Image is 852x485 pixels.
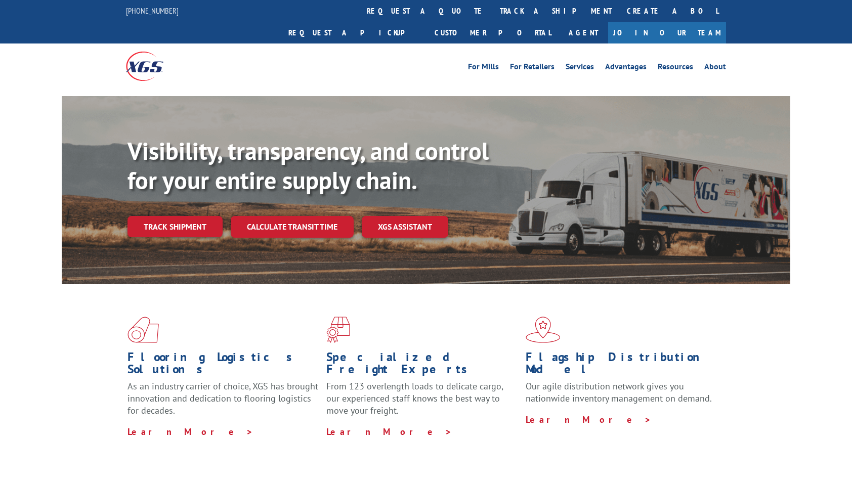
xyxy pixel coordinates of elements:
a: [PHONE_NUMBER] [126,6,179,16]
a: Join Our Team [608,22,726,43]
p: From 123 overlength loads to delicate cargo, our experienced staff knows the best way to move you... [326,380,518,425]
a: Learn More > [127,426,253,437]
a: For Retailers [510,63,555,74]
a: Learn More > [526,414,652,425]
img: xgs-icon-total-supply-chain-intelligence-red [127,317,159,343]
a: XGS ASSISTANT [362,216,448,238]
a: Track shipment [127,216,223,237]
h1: Flooring Logistics Solutions [127,351,319,380]
a: Resources [658,63,693,74]
h1: Flagship Distribution Model [526,351,717,380]
a: Learn More > [326,426,452,437]
a: Agent [559,22,608,43]
b: Visibility, transparency, and control for your entire supply chain. [127,135,489,196]
img: xgs-icon-focused-on-flooring-red [326,317,350,343]
a: Calculate transit time [231,216,354,238]
a: For Mills [468,63,499,74]
a: Customer Portal [427,22,559,43]
a: About [704,63,726,74]
a: Services [566,63,594,74]
span: Our agile distribution network gives you nationwide inventory management on demand. [526,380,712,404]
a: Request a pickup [281,22,427,43]
a: Advantages [605,63,647,74]
h1: Specialized Freight Experts [326,351,518,380]
img: xgs-icon-flagship-distribution-model-red [526,317,561,343]
span: As an industry carrier of choice, XGS has brought innovation and dedication to flooring logistics... [127,380,318,416]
